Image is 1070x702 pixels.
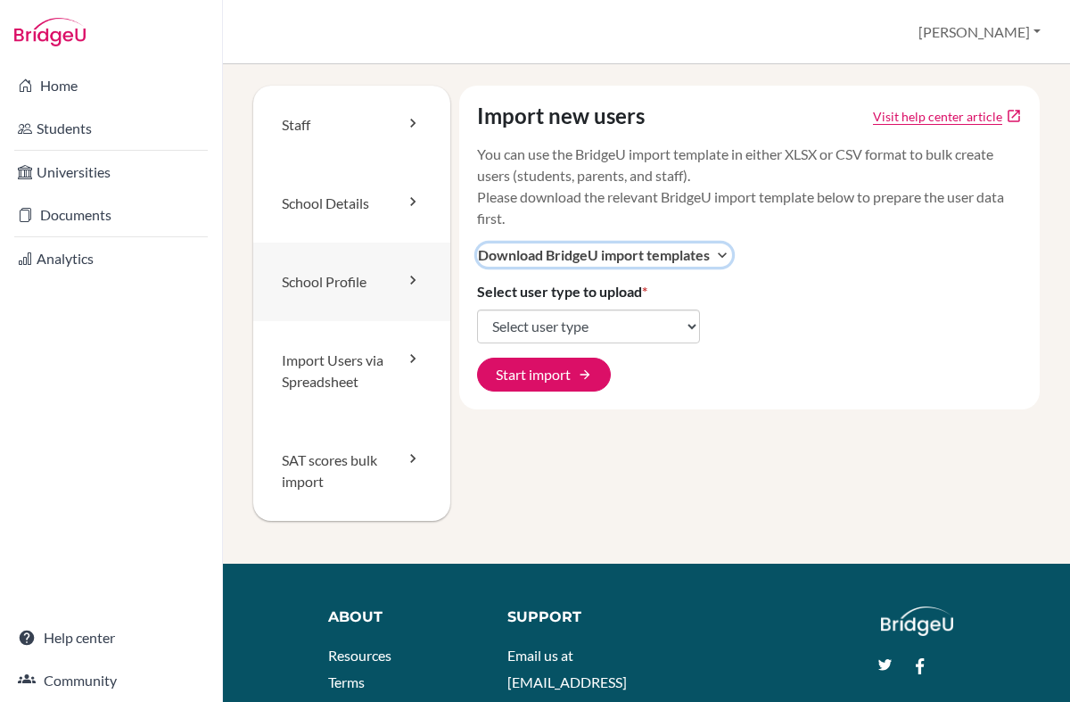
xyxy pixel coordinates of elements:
i: expand_more [713,246,731,264]
button: [PERSON_NAME] [910,15,1049,49]
a: Home [4,68,218,103]
a: Terms [328,673,365,690]
a: Documents [4,197,218,233]
a: Help center [4,620,218,656]
img: logo_white@2x-f4f0deed5e89b7ecb1c2cc34c3e3d731f90f0f143d5ea2071677605dd97b5244.png [881,607,953,636]
button: Start import [477,358,611,392]
a: Community [4,663,218,698]
label: Select user type to upload [477,281,647,302]
a: Analytics [4,241,218,277]
a: School Details [253,164,450,243]
a: School Profile [253,243,450,321]
div: Support [507,607,631,628]
div: About [328,607,467,628]
button: Download BridgeU import templatesexpand_more [477,244,732,267]
h4: Import new users [477,103,645,129]
img: Bridge-U [14,18,86,46]
span: Download BridgeU import templates [478,244,710,266]
a: Resources [328,647,391,664]
p: You can use the BridgeU import template in either XLSX or CSV format to bulk create users (studen... [477,144,1023,229]
a: Click to open Tracking student registration article in a new tab [873,107,1002,126]
a: Students [4,111,218,146]
a: Universities [4,154,218,190]
a: Staff [253,86,450,164]
a: SAT scores bulk import [253,421,450,521]
span: arrow_forward [578,368,592,382]
a: open_in_new [1006,108,1022,124]
a: Import Users via Spreadsheet [253,321,450,421]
